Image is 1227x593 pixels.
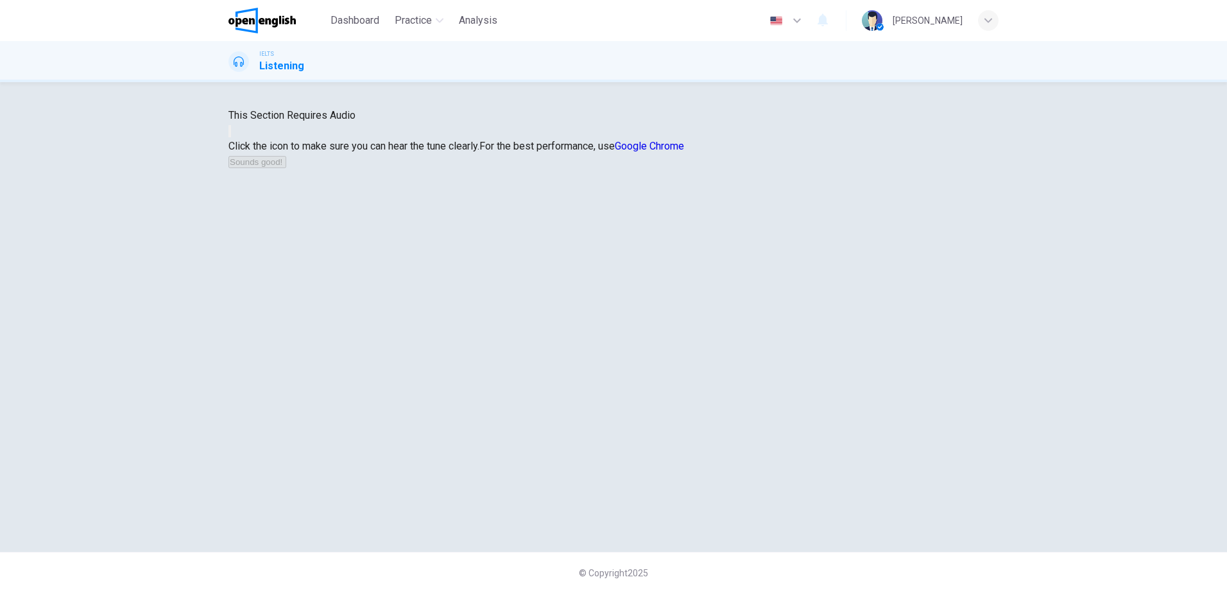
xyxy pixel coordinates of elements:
a: Google Chrome [615,140,684,152]
span: © Copyright 2025 [579,568,648,578]
span: Analysis [459,13,497,28]
span: Click the icon to make sure you can hear the tune clearly. [228,140,479,152]
span: For the best performance, use [479,140,684,152]
span: This Section Requires Audio [228,109,356,121]
span: IELTS [259,49,274,58]
div: [PERSON_NAME] [893,13,963,28]
img: Profile picture [862,10,882,31]
img: OpenEnglish logo [228,8,296,33]
span: Dashboard [330,13,379,28]
h1: Listening [259,58,304,74]
span: Practice [395,13,432,28]
img: en [768,16,784,26]
button: Sounds good! [228,156,286,168]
